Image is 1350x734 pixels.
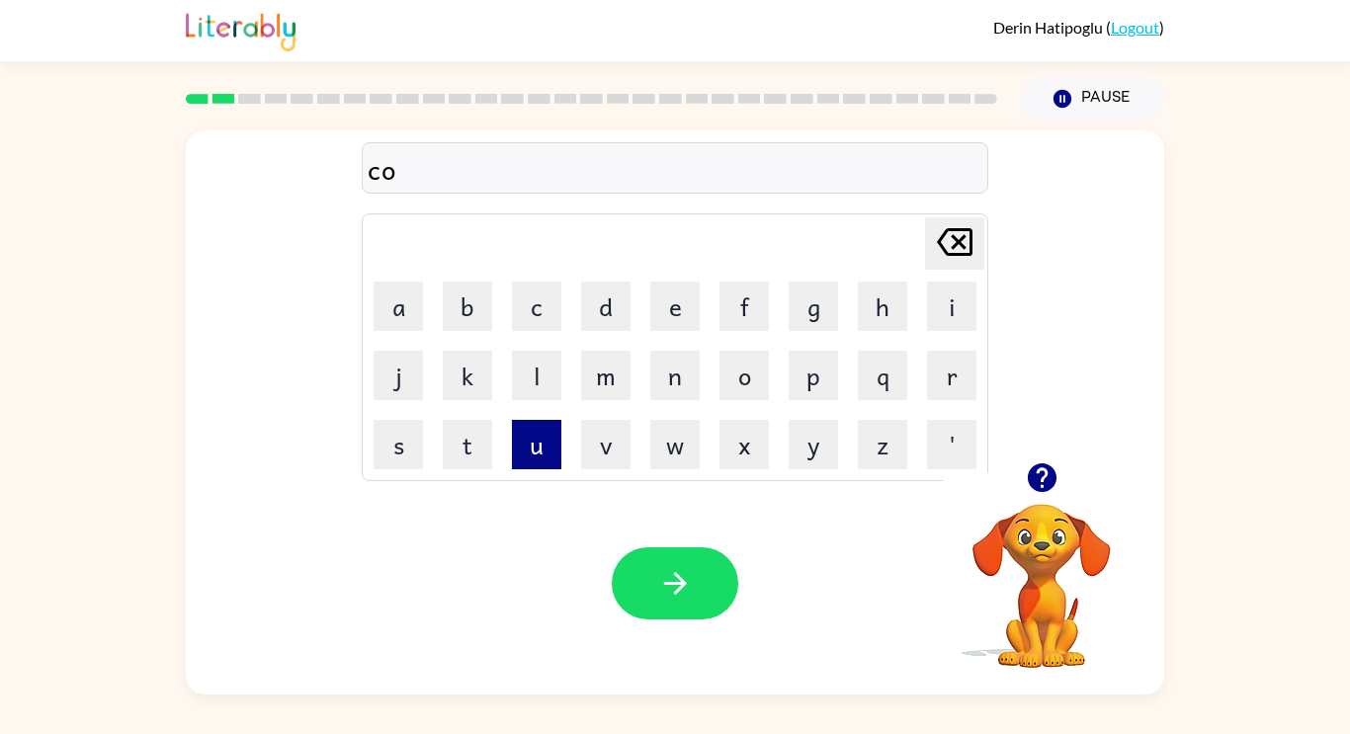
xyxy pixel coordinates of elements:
img: Literably [186,8,295,51]
button: m [581,351,631,400]
button: b [443,282,492,331]
button: h [858,282,907,331]
button: j [374,351,423,400]
button: c [512,282,561,331]
video: Your browser must support playing .mp4 files to use Literably. Please try using another browser. [943,473,1140,671]
button: ' [927,420,976,469]
button: y [789,420,838,469]
button: d [581,282,631,331]
button: r [927,351,976,400]
div: co [368,148,982,190]
button: n [650,351,700,400]
button: g [789,282,838,331]
button: p [789,351,838,400]
span: Derin Hatipoglu [993,18,1106,37]
button: o [719,351,769,400]
button: s [374,420,423,469]
button: v [581,420,631,469]
a: Logout [1111,18,1159,37]
button: e [650,282,700,331]
button: l [512,351,561,400]
button: z [858,420,907,469]
div: ( ) [993,18,1164,37]
button: x [719,420,769,469]
button: Pause [1021,76,1164,122]
button: t [443,420,492,469]
button: i [927,282,976,331]
button: w [650,420,700,469]
button: q [858,351,907,400]
button: a [374,282,423,331]
button: u [512,420,561,469]
button: k [443,351,492,400]
button: f [719,282,769,331]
